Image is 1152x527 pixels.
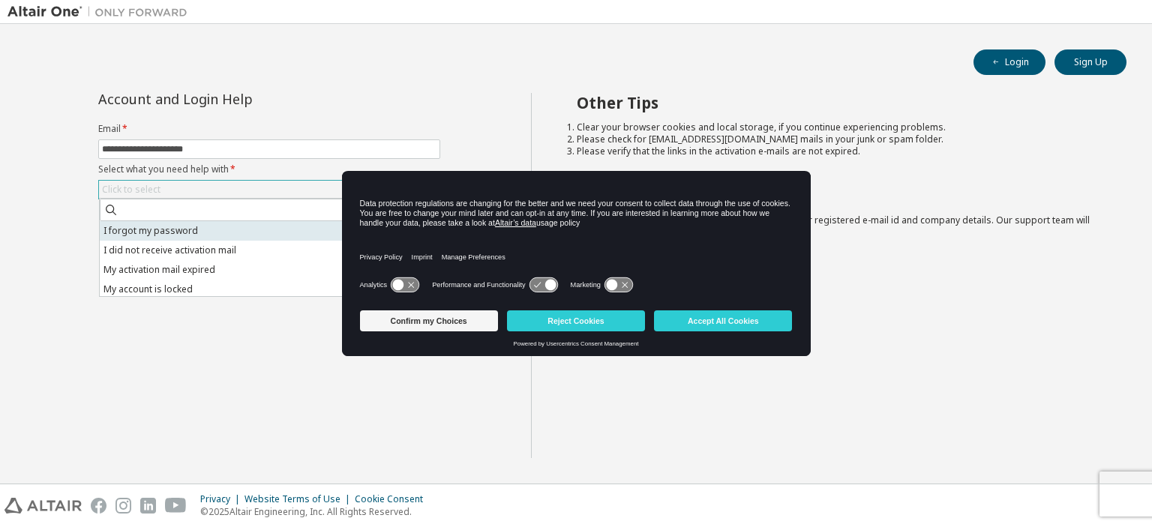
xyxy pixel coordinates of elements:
[973,49,1045,75] button: Login
[577,145,1100,157] li: Please verify that the links in the activation e-mails are not expired.
[200,505,432,518] p: © 2025 Altair Engineering, Inc. All Rights Reserved.
[98,163,440,175] label: Select what you need help with
[165,498,187,514] img: youtube.svg
[577,186,1100,205] h2: Not sure how to login?
[7,4,195,19] img: Altair One
[1054,49,1126,75] button: Sign Up
[244,493,355,505] div: Website Terms of Use
[355,493,432,505] div: Cookie Consent
[4,498,82,514] img: altair_logo.svg
[577,93,1100,112] h2: Other Tips
[115,498,131,514] img: instagram.svg
[91,498,106,514] img: facebook.svg
[98,123,440,135] label: Email
[577,133,1100,145] li: Please check for [EMAIL_ADDRESS][DOMAIN_NAME] mails in your junk or spam folder.
[99,181,439,199] div: Click to select
[98,93,372,105] div: Account and Login Help
[100,221,437,241] li: I forgot my password
[140,498,156,514] img: linkedin.svg
[102,184,160,196] div: Click to select
[577,121,1100,133] li: Clear your browser cookies and local storage, if you continue experiencing problems.
[200,493,244,505] div: Privacy
[577,214,1090,238] span: with a brief description of the problem, your registered e-mail id and company details. Our suppo...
